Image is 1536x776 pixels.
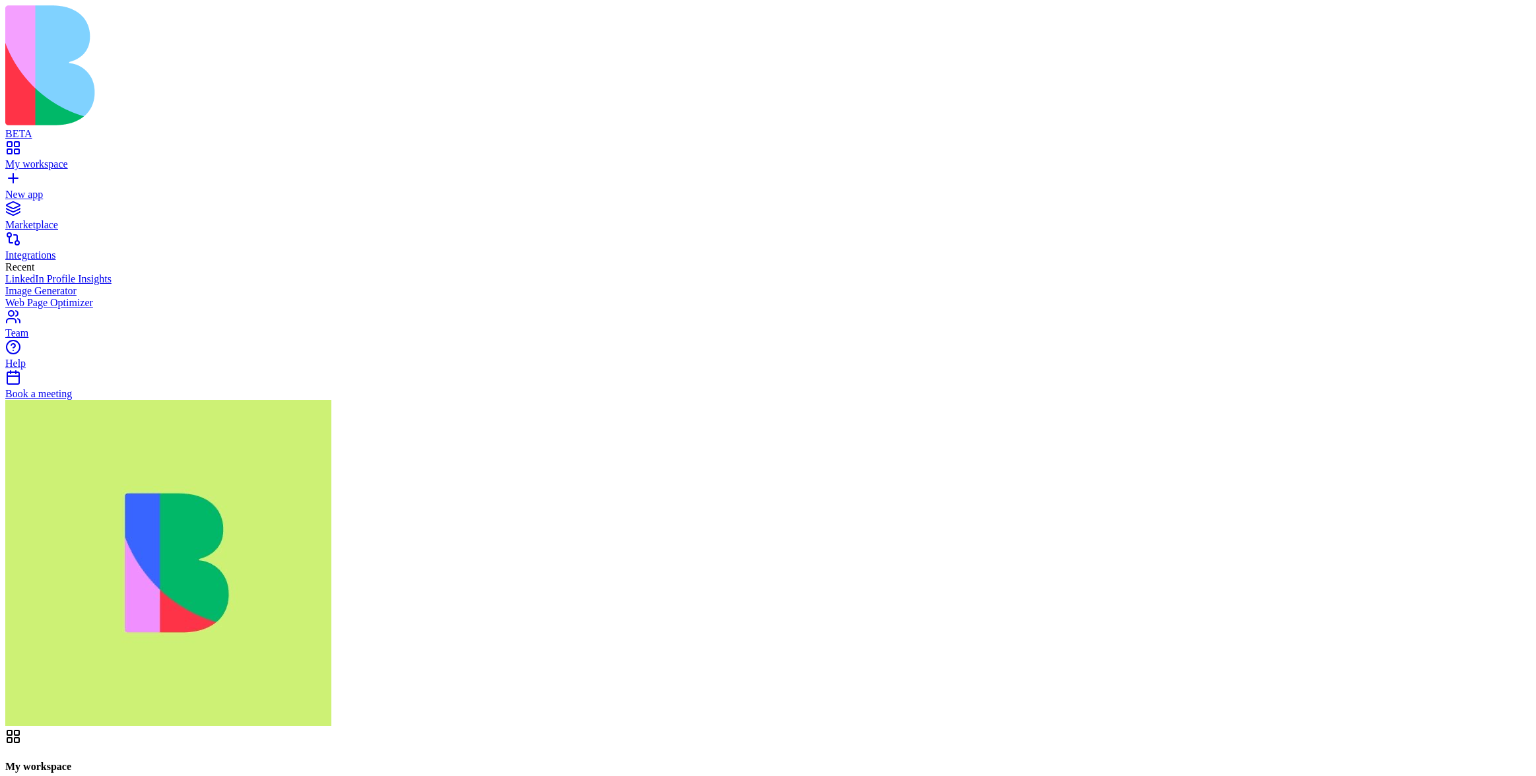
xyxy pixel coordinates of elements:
[5,146,1531,170] a: My workspace
[5,346,1531,370] a: Help
[5,116,1531,140] a: BETA
[5,158,1531,170] div: My workspace
[5,207,1531,231] a: Marketplace
[5,388,1531,400] div: Book a meeting
[5,238,1531,261] a: Integrations
[5,261,34,273] span: Recent
[5,5,536,125] img: logo
[5,189,1531,201] div: New app
[5,358,1531,370] div: Help
[5,327,1531,339] div: Team
[5,177,1531,201] a: New app
[5,376,1531,400] a: Book a meeting
[5,273,1531,285] a: LinkedIn Profile Insights
[5,297,1531,309] a: Web Page Optimizer
[5,400,331,726] img: WhatsApp_Image_2025-01-03_at_11.26.17_rubx1k.jpg
[5,128,1531,140] div: BETA
[5,249,1531,261] div: Integrations
[5,761,1531,773] h4: My workspace
[5,285,1531,297] a: Image Generator
[5,315,1531,339] a: Team
[5,219,1531,231] div: Marketplace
